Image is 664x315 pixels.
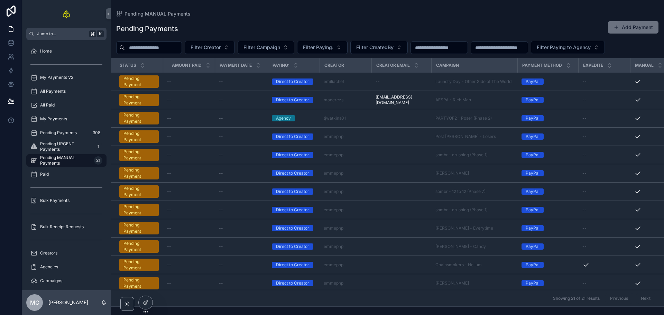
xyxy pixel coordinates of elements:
[167,280,171,286] span: --
[119,75,159,88] a: Pending Payment
[123,222,155,234] div: Pending Payment
[324,170,367,176] a: emmepnp
[582,134,587,139] span: --
[40,278,62,284] span: Campaigns
[26,28,107,40] button: Jump to...K
[324,170,343,176] a: emmepnp
[119,185,159,198] a: Pending Payment
[526,225,539,231] div: PayPal
[324,63,344,68] span: Creator
[582,115,587,121] span: --
[120,63,136,68] span: Status
[376,94,427,105] a: [EMAIL_ADDRESS][DOMAIN_NAME]
[324,207,343,213] span: emmepnp
[219,189,264,194] a: --
[94,142,102,151] div: 1
[324,244,343,249] a: emmepnp
[526,133,539,140] div: PayPal
[26,221,107,233] a: Bulk Receipt Requests
[62,8,71,19] img: App logo
[582,207,626,213] a: --
[522,133,574,140] a: PayPal
[26,127,107,139] a: Pending Payments308
[219,225,264,231] a: --
[435,244,513,249] a: [PERSON_NAME] - Candy
[324,97,367,103] a: maderezs
[324,115,367,121] a: tjwatkins01
[40,250,57,256] span: Creators
[324,262,367,268] a: emmepnp
[185,41,235,54] button: Select Button
[324,207,367,213] a: emmepnp
[276,188,309,195] div: Direct to Creator
[276,97,309,103] div: Direct to Creator
[119,149,159,161] a: Pending Payment
[26,99,107,111] a: All Paid
[376,63,410,68] span: Creator Email
[167,170,171,176] span: --
[91,129,102,137] div: 308
[526,97,539,103] div: PayPal
[167,115,211,121] a: --
[582,79,587,84] span: --
[219,262,264,268] a: --
[167,97,171,103] span: --
[608,21,658,34] a: Add Payment
[167,262,211,268] a: --
[435,115,513,121] a: PARTYOF2 - Poser (Phase 2)
[167,262,171,268] span: --
[522,78,574,85] a: PayPal
[48,299,88,306] p: [PERSON_NAME]
[219,134,264,139] a: --
[582,170,626,176] a: --
[219,97,264,103] a: --
[40,89,66,94] span: All Payments
[435,152,488,158] a: sombr - crushing (Phase 1)
[582,225,626,231] a: --
[435,170,513,176] a: [PERSON_NAME]
[435,134,513,139] a: Post [PERSON_NAME] - Losers
[123,277,155,289] div: Pending Payment
[324,189,367,194] a: emmepnp
[324,115,346,121] a: tjwatkins01
[167,97,211,103] a: --
[40,264,58,270] span: Agencies
[582,115,626,121] a: --
[435,97,471,103] a: AESPA - Rich Man
[522,207,574,213] a: PayPal
[324,97,343,103] span: maderezs
[167,244,171,249] span: --
[219,79,223,84] span: --
[522,262,574,268] a: PayPal
[324,225,343,231] a: emmepnp
[119,130,159,143] a: Pending Payment
[435,189,513,194] a: sombr - 12 to 12 (Phase 7)
[123,112,155,124] div: Pending Payment
[276,225,309,231] div: Direct to Creator
[435,170,469,176] a: [PERSON_NAME]
[324,189,343,194] a: emmepnp
[324,134,367,139] a: emmepnp
[219,115,264,121] a: --
[243,44,280,51] span: Filter Campaign
[276,207,309,213] div: Direct to Creator
[40,116,67,122] span: My Payments
[124,10,191,17] span: Pending MANUAL Payments
[526,115,539,121] div: PayPal
[582,244,587,249] span: --
[40,172,49,177] span: Paid
[167,207,211,213] a: --
[582,280,587,286] span: --
[191,44,221,51] span: Filter Creator
[435,280,469,286] span: [PERSON_NAME]
[116,10,191,17] a: Pending MANUAL Payments
[582,97,626,103] a: --
[26,275,107,287] a: Campaigns
[435,115,492,121] a: PARTYOF2 - Poser (Phase 2)
[272,78,315,85] a: Direct to Creator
